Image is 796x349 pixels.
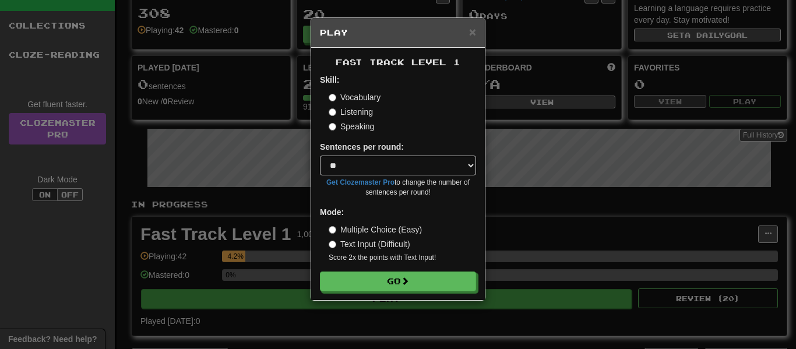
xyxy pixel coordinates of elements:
span: × [469,25,476,38]
strong: Skill: [320,75,339,84]
label: Vocabulary [329,91,381,103]
button: Go [320,272,476,291]
button: Close [469,26,476,38]
span: Fast Track Level 1 [336,57,460,67]
small: to change the number of sentences per round! [320,178,476,198]
label: Text Input (Difficult) [329,238,410,250]
label: Speaking [329,121,374,132]
label: Listening [329,106,373,118]
label: Multiple Choice (Easy) [329,224,422,235]
strong: Mode: [320,207,344,217]
a: Get Clozemaster Pro [326,178,395,186]
small: Score 2x the points with Text Input ! [329,253,476,263]
input: Text Input (Difficult) [329,241,336,248]
input: Multiple Choice (Easy) [329,226,336,234]
h5: Play [320,27,476,38]
label: Sentences per round: [320,141,404,153]
input: Vocabulary [329,94,336,101]
input: Listening [329,108,336,116]
input: Speaking [329,123,336,131]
